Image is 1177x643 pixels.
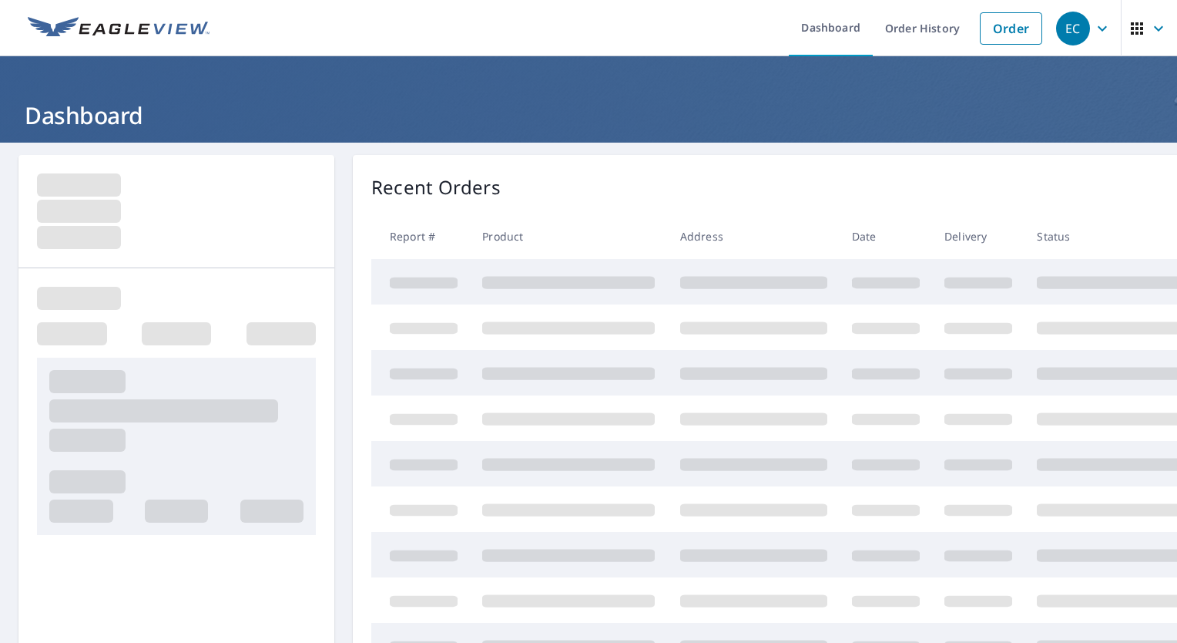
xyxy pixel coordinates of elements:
th: Delivery [932,214,1024,259]
th: Product [470,214,667,259]
th: Address [668,214,840,259]
a: Order [980,12,1042,45]
h1: Dashboard [18,99,1159,131]
img: EV Logo [28,17,210,40]
div: EC [1056,12,1090,45]
th: Report # [371,214,470,259]
th: Date [840,214,932,259]
p: Recent Orders [371,173,501,201]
